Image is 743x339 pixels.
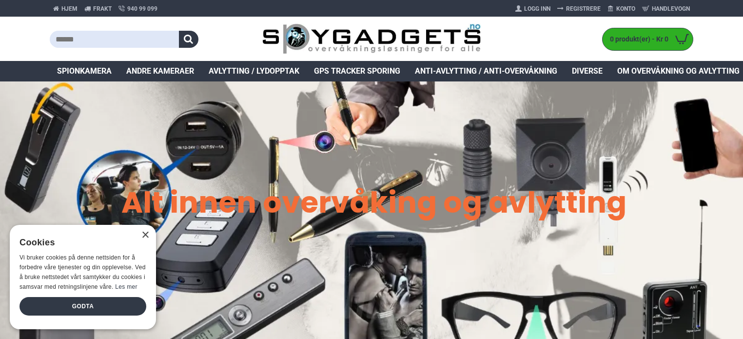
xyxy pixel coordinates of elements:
span: Om overvåkning og avlytting [617,65,740,77]
span: 940 99 099 [127,4,157,13]
a: Andre kameraer [119,61,201,81]
a: 0 produkt(er) - Kr 0 [603,28,693,50]
a: Logg Inn [512,1,554,17]
div: Godta [20,297,146,316]
span: Logg Inn [524,4,550,13]
a: Spionkamera [50,61,119,81]
span: Frakt [93,4,112,13]
span: Anti-avlytting / Anti-overvåkning [415,65,557,77]
div: Close [141,232,149,239]
span: 0 produkt(er) - Kr 0 [603,34,671,44]
span: Handlevogn [652,4,690,13]
span: Spionkamera [57,65,112,77]
a: Anti-avlytting / Anti-overvåkning [408,61,565,81]
span: Vi bruker cookies på denne nettsiden for å forbedre våre tjenester og din opplevelse. Ved å bruke... [20,254,146,290]
div: Cookies [20,232,140,253]
span: Andre kameraer [126,65,194,77]
a: Avlytting / Lydopptak [201,61,307,81]
a: Registrere [554,1,604,17]
span: Registrere [566,4,601,13]
a: Diverse [565,61,610,81]
span: GPS Tracker Sporing [314,65,400,77]
span: Hjem [61,4,78,13]
span: Avlytting / Lydopptak [209,65,299,77]
a: Handlevogn [639,1,693,17]
a: GPS Tracker Sporing [307,61,408,81]
span: Diverse [572,65,603,77]
img: SpyGadgets.no [262,23,481,55]
a: Konto [604,1,639,17]
a: Les mer, opens a new window [115,283,137,290]
span: Konto [616,4,635,13]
